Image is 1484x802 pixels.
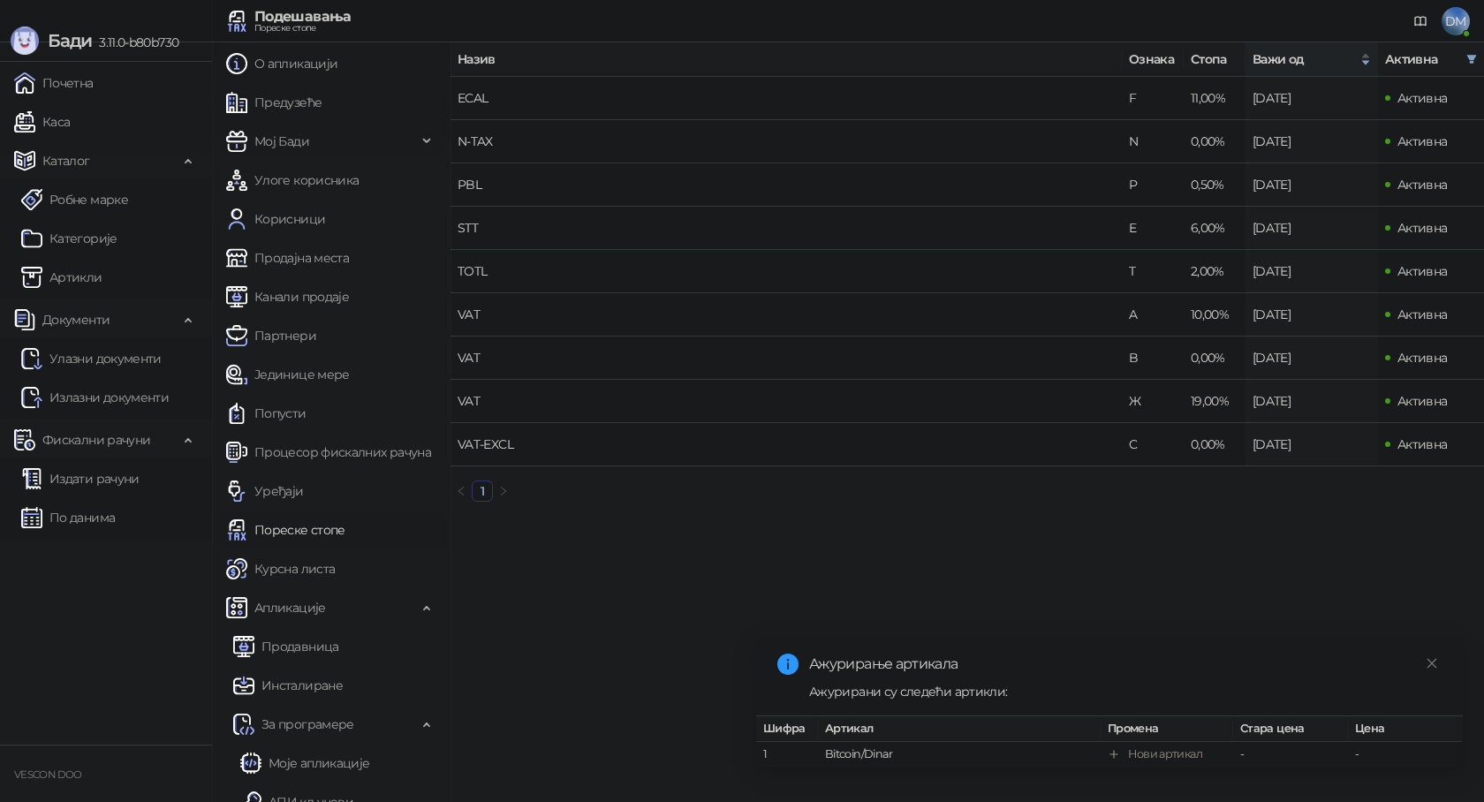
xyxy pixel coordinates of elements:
a: Предузеће [226,85,322,120]
img: Logo [11,26,39,55]
span: filter [1463,46,1480,72]
a: Корисници [226,201,325,237]
span: Фискални рачуни [42,422,150,458]
td: 6,00% [1184,207,1245,250]
span: Активна [1397,350,1448,366]
a: ArtikliАртикли [21,260,102,295]
td: N-TAX [450,120,1122,163]
td: [DATE] [1245,250,1378,293]
span: Активна [1397,177,1448,193]
img: Ulazni dokumenti [21,348,42,369]
a: Продавница [233,629,339,664]
td: N [1122,120,1184,163]
span: Активна [1397,393,1448,409]
td: [DATE] [1245,337,1378,380]
td: 1 [756,742,818,768]
td: 0,00% [1184,423,1245,466]
th: Шифра [756,716,818,742]
span: Апликације [254,590,326,625]
td: [DATE] [1245,380,1378,423]
td: [DATE] [1245,163,1378,207]
th: Назив [450,42,1122,77]
li: 1 [472,480,493,502]
div: Пореске стопе [254,24,352,33]
a: Издати рачуни [21,461,140,496]
a: Курсна листа [226,551,335,586]
a: Попусти [226,396,307,431]
li: Следећа страна [493,480,514,502]
a: Процесор фискалних рачуна [226,435,431,470]
td: PBL [450,163,1122,207]
span: Бади [48,30,92,51]
small: VESCON DOO [14,768,82,781]
td: [DATE] [1245,423,1378,466]
span: Активна [1397,306,1448,322]
a: Почетна [14,65,94,101]
a: По данима [21,500,115,535]
span: close [1426,657,1438,670]
th: Важи од [1245,42,1378,77]
td: ECAL [450,77,1122,120]
td: 19,00% [1184,380,1245,423]
div: Нови артикал [1128,745,1202,763]
span: 3.11.0-b80b730 [92,34,178,50]
td: A [1122,293,1184,337]
a: Уређаји [226,473,304,509]
li: Претходна страна [450,480,472,502]
td: F [1122,77,1184,120]
th: Промена [1101,716,1233,742]
span: Активна [1397,263,1448,279]
td: 10,00% [1184,293,1245,337]
th: Стара цена [1233,716,1348,742]
button: left [450,480,472,502]
span: DM [1442,7,1470,35]
td: 0,50% [1184,163,1245,207]
a: Јединице мере [226,357,350,392]
span: За програмере [261,707,354,742]
span: info-circle [777,654,799,675]
td: P [1122,163,1184,207]
td: T [1122,250,1184,293]
a: Пореске стопе [226,512,345,548]
a: Излазни документи [21,380,169,415]
a: О апликацији [226,46,337,81]
td: - [1348,742,1463,768]
a: Партнери [226,318,316,353]
span: right [498,486,509,496]
th: Ознака [1122,42,1184,77]
td: Ж [1122,380,1184,423]
span: Активна [1397,90,1448,106]
th: Стопа [1184,42,1245,77]
div: Подешавања [254,10,352,24]
td: VAT [450,380,1122,423]
td: VAT [450,293,1122,337]
span: Активна [1397,133,1448,149]
div: Ажурирање артикала [809,654,1442,675]
div: Ажурирани су следећи артикли: [809,682,1442,701]
span: Важи од [1253,49,1357,69]
a: Документација [1406,7,1435,35]
a: Инсталиране [233,668,343,703]
img: Artikli [21,267,42,288]
a: Робне марке [21,182,128,217]
td: Bitcoin/Dinar [818,742,1101,768]
a: Моје апликације [240,745,369,781]
span: Активна [1385,49,1459,69]
a: 1 [473,481,492,501]
a: Продајна места [226,240,349,276]
td: [DATE] [1245,207,1378,250]
th: Артикал [818,716,1101,742]
td: 0,00% [1184,120,1245,163]
td: [DATE] [1245,293,1378,337]
td: 0,00% [1184,337,1245,380]
a: Категорије [21,221,117,256]
span: left [456,486,466,496]
span: Активна [1397,220,1448,236]
a: Канали продаје [226,279,349,314]
td: 2,00% [1184,250,1245,293]
a: Ulazni dokumentiУлазни документи [21,341,162,376]
a: Каса [14,104,70,140]
td: - [1233,742,1348,768]
td: STT [450,207,1122,250]
td: B [1122,337,1184,380]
